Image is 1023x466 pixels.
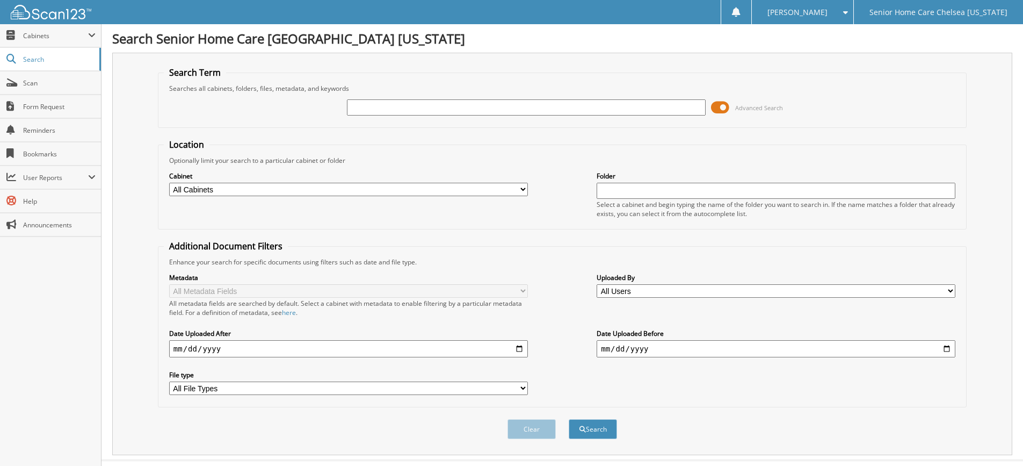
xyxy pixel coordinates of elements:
[282,308,296,317] a: here
[23,31,88,40] span: Cabinets
[23,149,96,159] span: Bookmarks
[23,102,96,111] span: Form Request
[23,55,94,64] span: Search
[169,340,528,357] input: start
[169,171,528,181] label: Cabinet
[169,299,528,317] div: All metadata fields are searched by default. Select a cabinet with metadata to enable filtering b...
[23,78,96,88] span: Scan
[597,329,955,338] label: Date Uploaded Before
[23,126,96,135] span: Reminders
[23,220,96,230] span: Announcements
[735,104,783,112] span: Advanced Search
[164,156,961,165] div: Optionally limit your search to a particular cabinet or folder
[23,173,88,182] span: User Reports
[597,273,955,282] label: Uploaded By
[164,84,961,93] div: Searches all cabinets, folders, files, metadata, and keywords
[169,370,528,379] label: File type
[164,257,961,267] div: Enhance your search for specific documents using filters such as date and file type.
[164,139,209,150] legend: Location
[869,9,1007,16] span: Senior Home Care Chelsea [US_STATE]
[164,67,226,78] legend: Search Term
[597,340,955,357] input: end
[597,200,955,218] div: Select a cabinet and begin typing the name of the folder you want to search in. If the name match...
[169,329,528,338] label: Date Uploaded After
[597,171,955,181] label: Folder
[23,197,96,206] span: Help
[164,240,288,252] legend: Additional Document Filters
[507,419,556,439] button: Clear
[767,9,828,16] span: [PERSON_NAME]
[112,30,1012,47] h1: Search Senior Home Care [GEOGRAPHIC_DATA] [US_STATE]
[11,5,91,19] img: scan123-logo-white.svg
[169,273,528,282] label: Metadata
[569,419,617,439] button: Search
